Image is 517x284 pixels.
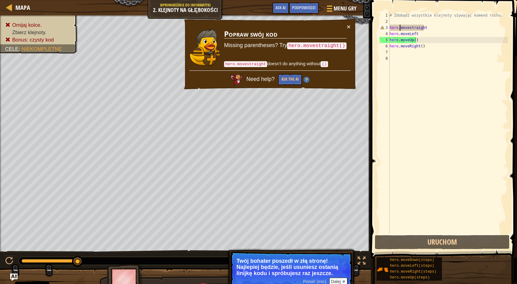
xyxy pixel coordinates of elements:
p: Missing parentheses? Try [224,41,347,50]
button: Toggle fullscreen [355,255,368,268]
span: Omijaj kolce. [12,22,42,28]
div: 5 [379,37,390,43]
button: Menu gry [322,2,360,17]
span: Podpowiedzi [292,5,316,10]
code: hero.movestraight [224,61,267,67]
span: Bonus: czysty kod [12,37,54,43]
span: : [18,46,21,52]
button: Ask the AI [278,74,302,85]
div: 2 [379,18,390,25]
span: Pomiń (esc) [303,279,326,284]
span: Niekompletne [22,46,62,52]
div: 4 [379,31,390,37]
li: Zbierz klejnoty. [5,29,72,36]
span: hero.moveDown(steps) [390,258,434,262]
span: hero.moveLeft(steps) [390,264,434,268]
span: Zbierz klejnoty. [12,30,46,35]
button: Uruchom [375,235,510,249]
img: Hint [303,77,309,83]
code: () [321,62,328,67]
img: duck_tharin2.png [190,28,221,65]
h3: Popraw swój kod [224,30,347,39]
div: 7 [379,49,390,55]
span: Mapa [15,3,30,12]
a: Mapa [12,3,30,12]
button: Ask AI [272,2,289,14]
button: Ctrl + P: Play [3,255,15,268]
div: 3 [379,25,390,31]
p: Twój bohater poszedł w złą stronę! Najlepiej będzie, jeśli usuniesz ostanią linijkę kodu i spróbu... [237,258,346,276]
span: Menu gry [334,5,356,13]
span: Ask AI [275,5,286,10]
span: Cele [5,46,19,52]
span: hero.moveRight(steps) [390,270,436,274]
span: hero.moveUp(steps) [390,275,430,280]
div: 6 [379,43,390,49]
code: hero.movestraight() [287,42,347,50]
p: doesn't do anything without [224,60,347,68]
li: Omijaj kolce. [5,21,72,29]
img: AI [230,74,242,85]
div: 8 [379,55,390,62]
button: × [347,24,351,30]
li: Bonus: czysty kod [5,36,72,43]
img: portrait.png [377,264,388,275]
button: Ask AI [10,274,18,281]
div: 1 [379,12,390,18]
span: Need help? [246,76,276,82]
